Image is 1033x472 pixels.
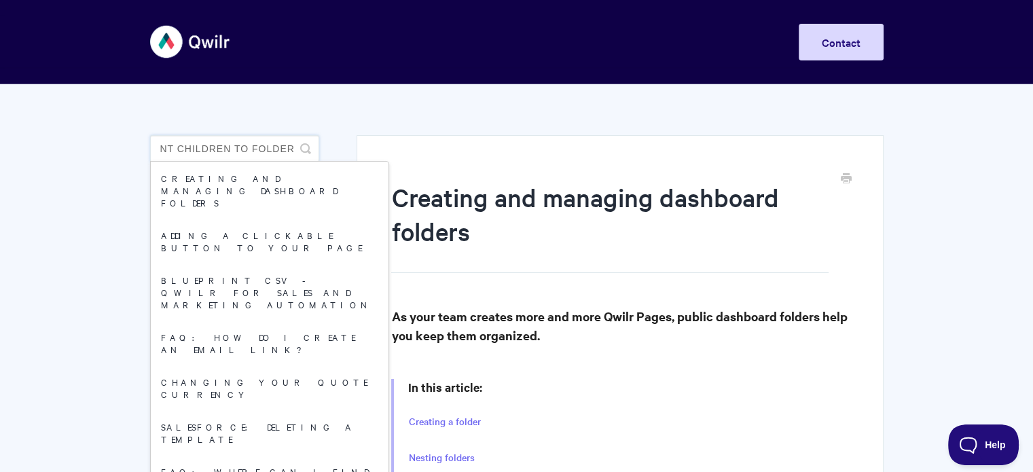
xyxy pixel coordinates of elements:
[151,219,388,264] a: Adding a Clickable Button to your Page
[150,135,319,162] input: Search
[151,162,388,219] a: Creating and managing dashboard folders
[799,24,884,60] a: Contact
[151,365,388,410] a: Changing Your Quote Currency
[407,379,482,395] strong: In this article:
[408,450,474,465] a: Nesting folders
[150,16,231,67] img: Qwilr Help Center
[151,264,388,321] a: Blueprint CSV - Qwilr for sales and marketing automation
[391,307,848,345] h3: As your team creates more and more Qwilr Pages, public dashboard folders help you keep them organ...
[948,424,1019,465] iframe: Toggle Customer Support
[151,321,388,365] a: FAQ: How do I create an email link?
[151,410,388,455] a: Salesforce: Deleting a Template
[391,180,828,273] h1: Creating and managing dashboard folders
[841,172,852,187] a: Print this Article
[408,414,480,429] a: Creating a folder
